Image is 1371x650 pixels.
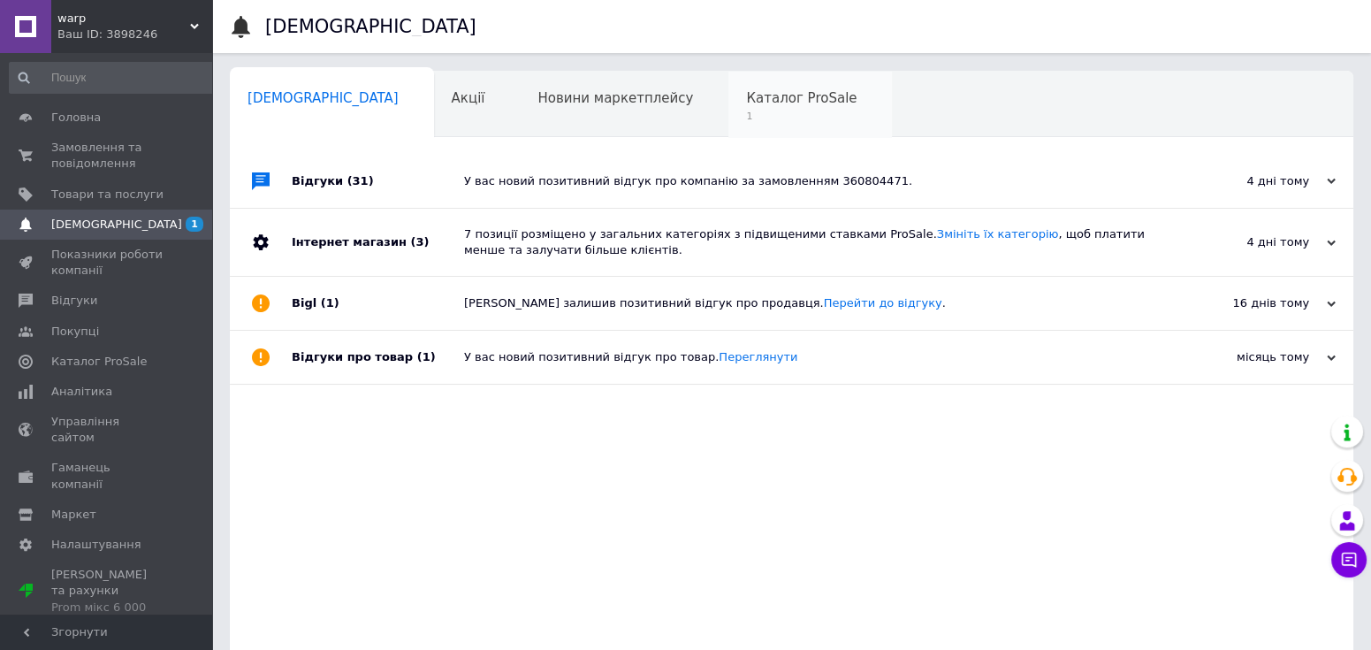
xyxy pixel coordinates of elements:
[464,226,1159,258] div: 7 позиції розміщено у загальних категоріях з підвищеними ставками ProSale. , щоб платити менше та...
[719,350,797,363] a: Переглянути
[464,349,1159,365] div: У вас новий позитивний відгук про товар.
[51,247,164,279] span: Показники роботи компанії
[51,354,147,370] span: Каталог ProSale
[347,174,374,187] span: (31)
[452,90,485,106] span: Акції
[51,414,164,446] span: Управління сайтом
[537,90,693,106] span: Новини маркетплейсу
[292,331,464,384] div: Відгуки про товар
[9,62,218,94] input: Пошук
[321,296,339,310] span: (1)
[51,217,182,233] span: [DEMOGRAPHIC_DATA]
[51,600,164,616] div: Prom мікс 6 000
[51,567,164,616] span: [PERSON_NAME] та рахунки
[464,173,1159,189] div: У вас новий позитивний відгук про компанію за замовленням 360804471.
[186,217,203,232] span: 1
[746,90,857,106] span: Каталог ProSale
[292,155,464,208] div: Відгуки
[265,16,476,37] h1: [DEMOGRAPHIC_DATA]
[51,293,97,309] span: Відгуки
[51,537,141,553] span: Налаштування
[51,507,96,523] span: Маркет
[51,110,101,126] span: Головна
[746,110,857,123] span: 1
[51,324,99,340] span: Покупці
[57,27,212,42] div: Ваш ID: 3898246
[248,90,399,106] span: [DEMOGRAPHIC_DATA]
[51,384,112,400] span: Аналітика
[937,227,1059,241] a: Змініть їх категорію
[1159,234,1336,250] div: 4 дні тому
[824,296,942,310] a: Перейти до відгуку
[1331,542,1367,577] button: Чат з покупцем
[292,277,464,330] div: Bigl
[51,140,164,172] span: Замовлення та повідомлення
[1159,173,1336,189] div: 4 дні тому
[1159,349,1336,365] div: місяць тому
[292,209,464,276] div: Інтернет магазин
[464,295,1159,311] div: [PERSON_NAME] залишив позитивний відгук про продавця. .
[51,460,164,492] span: Гаманець компанії
[410,235,429,249] span: (3)
[51,187,164,203] span: Товари та послуги
[57,11,190,27] span: warp
[417,350,436,363] span: (1)
[1159,295,1336,311] div: 16 днів тому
